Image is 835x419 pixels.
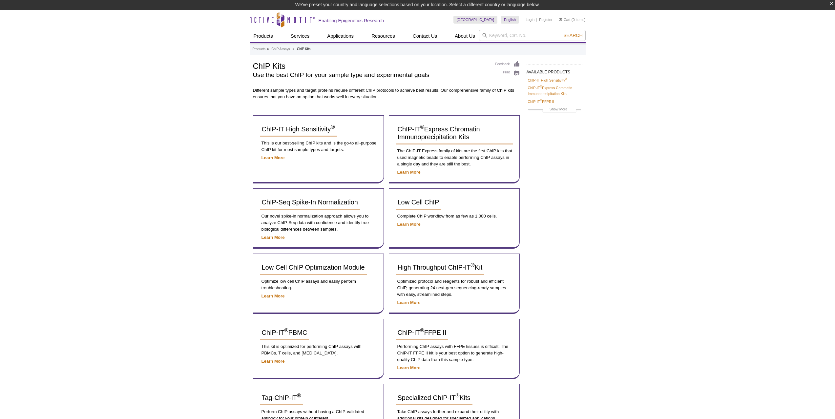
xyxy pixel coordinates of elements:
a: [GEOGRAPHIC_DATA] [453,16,498,24]
a: About Us [451,30,479,42]
li: » [293,47,295,51]
span: Low Cell ChIP Optimization Module [262,264,365,271]
a: ChIP-IT High Sensitivity® [260,122,337,137]
li: (0 items) [559,16,586,24]
a: Low Cell ChIP [396,195,441,210]
a: Learn More [261,155,285,160]
a: Cart [559,17,571,22]
sup: ® [297,393,301,399]
sup: ® [540,99,542,102]
p: This is our best-selling ChIP kits and is the go-to all-purpose ChIP kit for most sample types an... [260,140,377,153]
span: ChIP-Seq Spike-In Normalization [262,199,358,206]
a: ChIP-IT®PBMC [260,326,309,340]
a: Specialized ChIP-IT®Kits [396,391,472,405]
a: Applications [323,30,358,42]
h2: AVAILABLE PRODUCTS [527,65,582,76]
p: Optimized protocol and reagents for robust and efficient ChIP, generating 24 next-gen sequencing-... [396,278,513,298]
sup: ® [420,328,424,334]
span: ChIP-IT High Sensitivity [262,125,335,133]
span: Search [563,33,582,38]
p: The ChIP-IT Express family of kits are the first ChIP kits that used magnetic beads to enable per... [396,148,513,167]
p: This kit is optimized for performing ChIP assays with PBMCs, T cells, and [MEDICAL_DATA]. [260,343,377,356]
p: Performing ChIP assays with FFPE tissues is difficult. The ChIP-IT FFPE II kit is your best optio... [396,343,513,363]
a: Learn More [397,170,421,175]
a: Contact Us [409,30,441,42]
p: Our novel spike-in normalization approach allows you to analyze ChIP-Seq data with confidence and... [260,213,377,233]
a: Low Cell ChIP Optimization Module [260,260,367,275]
a: Login [526,17,534,22]
span: Low Cell ChIP [398,199,439,206]
sup: ® [565,77,567,81]
span: Tag-ChIP-IT [262,394,301,401]
span: Specialized ChIP-IT Kits [398,394,470,401]
a: Products [253,46,265,52]
a: Feedback [495,61,520,68]
a: ChIP-IT®FFPE II [528,99,554,105]
p: Complete ChIP workflow from as few as 1,000 cells. [396,213,513,219]
a: Resources [367,30,399,42]
p: Optimize low cell ChIP assays and easily perform troubleshooting. [260,278,377,291]
sup: ® [540,85,542,88]
li: » [267,47,269,51]
a: Services [287,30,314,42]
h2: Enabling Epigenetics Research [319,18,384,24]
a: Register [539,17,553,22]
a: Learn More [261,359,285,364]
a: ChIP-IT®Express Chromatin Immunoprecipitation Kits [396,122,513,144]
sup: ® [455,393,459,399]
a: ChIP Assays [271,46,290,52]
sup: ® [471,262,475,269]
sup: ® [420,124,424,130]
a: ChIP-IT®Express Chromatin Immunoprecipitation Kits [528,85,581,97]
h1: ChIP Kits [253,61,489,70]
a: Learn More [261,294,285,298]
a: Tag-ChIP-IT® [260,391,303,405]
a: High Throughput ChIP-IT®Kit [396,260,485,275]
sup: ® [284,328,288,334]
p: Different sample types and target proteins require different ChIP protocols to achieve best resul... [253,87,520,100]
li: ChIP Kits [297,47,311,51]
a: Learn More [397,300,421,305]
a: Learn More [397,222,421,227]
input: Keyword, Cat. No. [479,30,586,41]
sup: ® [331,124,335,130]
a: ChIP-IT®FFPE II [396,326,449,340]
span: ChIP-IT Express Chromatin Immunoprecipitation Kits [398,125,480,141]
a: ChIP-Seq Spike-In Normalization [260,195,360,210]
a: Show More [528,106,581,114]
span: High Throughput ChIP-IT Kit [398,264,483,271]
span: ChIP-IT FFPE II [398,329,447,336]
a: Learn More [397,365,421,370]
span: ChIP-IT PBMC [262,329,307,336]
a: Learn More [261,235,285,240]
a: Print [495,69,520,77]
button: Search [561,32,584,38]
h2: Use the best ChIP for your sample type and experimental goals [253,72,489,78]
img: Your Cart [559,18,562,21]
a: ChIP-IT High Sensitivity® [528,77,567,83]
a: English [501,16,519,24]
a: Products [250,30,277,42]
li: | [536,16,537,24]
